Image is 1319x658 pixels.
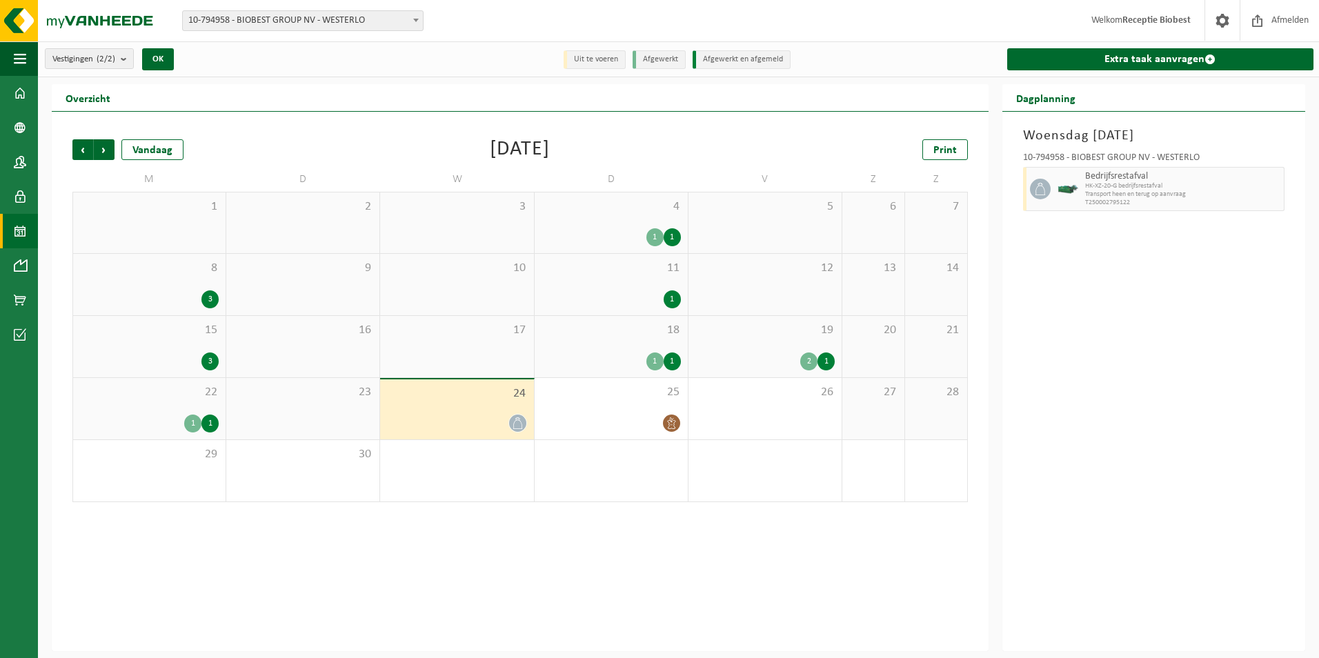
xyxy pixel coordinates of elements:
div: [DATE] [490,139,550,160]
span: 14 [912,261,960,276]
span: 9 [233,261,373,276]
a: Extra taak aanvragen [1007,48,1313,70]
div: 10-794958 - BIOBEST GROUP NV - WESTERLO [1023,153,1285,167]
span: 17 [387,323,526,338]
div: 1 [184,415,201,432]
div: 1 [664,290,681,308]
span: 24 [387,386,526,401]
div: 1 [817,352,835,370]
h2: Dagplanning [1002,84,1089,111]
span: 6 [849,199,897,215]
span: 1 [80,199,219,215]
span: 16 [233,323,373,338]
li: Uit te voeren [564,50,626,69]
span: 15 [80,323,219,338]
span: 29 [80,447,219,462]
div: 3 [201,352,219,370]
span: Vorige [72,139,93,160]
span: Vestigingen [52,49,115,70]
strong: Receptie Biobest [1122,15,1191,26]
div: 2 [800,352,817,370]
span: 8 [80,261,219,276]
span: 13 [849,261,897,276]
span: Transport heen en terug op aanvraag [1085,190,1280,199]
td: W [380,167,534,192]
td: D [535,167,688,192]
div: 1 [664,228,681,246]
span: 5 [695,199,835,215]
button: Vestigingen(2/2) [45,48,134,69]
div: 1 [646,228,664,246]
h2: Overzicht [52,84,124,111]
span: 12 [695,261,835,276]
span: 3 [387,199,526,215]
span: T250002795122 [1085,199,1280,207]
td: V [688,167,842,192]
h3: Woensdag [DATE] [1023,126,1285,146]
li: Afgewerkt en afgemeld [693,50,791,69]
a: Print [922,139,968,160]
div: 1 [201,415,219,432]
span: 10-794958 - BIOBEST GROUP NV - WESTERLO [182,10,424,31]
span: 28 [912,385,960,400]
span: 10-794958 - BIOBEST GROUP NV - WESTERLO [183,11,423,30]
span: 4 [542,199,681,215]
span: 20 [849,323,897,338]
li: Afgewerkt [633,50,686,69]
td: Z [842,167,905,192]
div: 1 [646,352,664,370]
span: 23 [233,385,373,400]
span: Print [933,145,957,156]
span: Volgende [94,139,115,160]
div: Vandaag [121,139,184,160]
td: M [72,167,226,192]
span: HK-XZ-20-G bedrijfsrestafval [1085,182,1280,190]
span: 30 [233,447,373,462]
span: Bedrijfsrestafval [1085,171,1280,182]
span: 22 [80,385,219,400]
count: (2/2) [97,54,115,63]
span: 21 [912,323,960,338]
span: 7 [912,199,960,215]
td: D [226,167,380,192]
span: 11 [542,261,681,276]
img: HK-XZ-20-GN-01 [1058,184,1078,195]
span: 27 [849,385,897,400]
span: 2 [233,199,373,215]
div: 3 [201,290,219,308]
span: 10 [387,261,526,276]
span: 18 [542,323,681,338]
span: 26 [695,385,835,400]
div: 1 [664,352,681,370]
span: 19 [695,323,835,338]
button: OK [142,48,174,70]
td: Z [905,167,968,192]
span: 25 [542,385,681,400]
